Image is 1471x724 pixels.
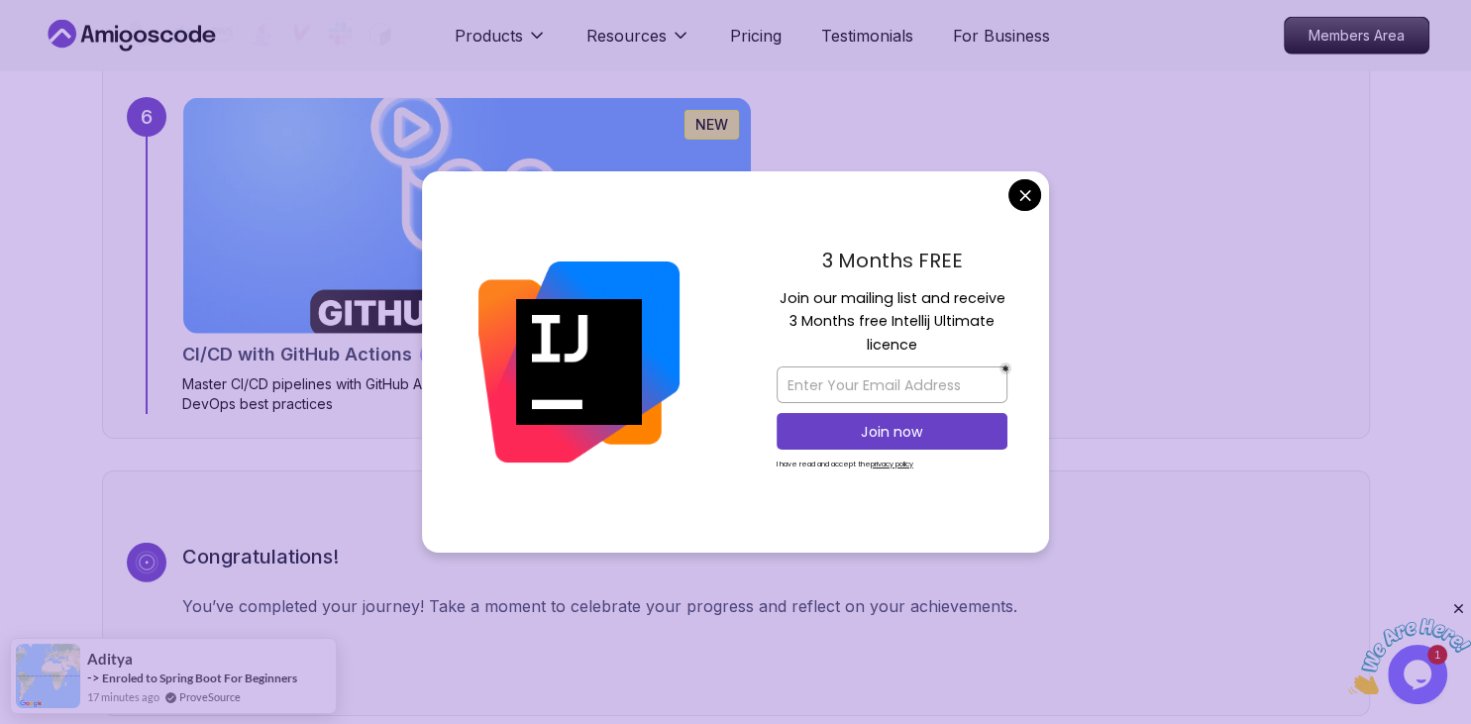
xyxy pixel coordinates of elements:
a: Pricing [730,24,782,48]
a: CI/CD with GitHub Actions card2.63hNEWCI/CD with GitHub ActionsProMaster CI/CD pipelines with Git... [182,97,752,414]
button: Products [455,24,547,63]
a: Members Area [1284,17,1429,54]
h3: Congratulations! [182,543,1345,570]
p: You’ve completed your journey! Take a moment to celebrate your progress and reflect on your achie... [182,594,1345,618]
a: Enroled to Spring Boot For Beginners [102,671,297,685]
a: Testimonials [821,24,913,48]
span: -> [87,670,100,685]
h2: CI/CD with GitHub Actions [182,341,412,368]
p: Resources [586,24,667,48]
a: ProveSource [179,688,241,705]
span: Aditya [87,651,133,668]
img: provesource social proof notification image [16,644,80,708]
p: Members Area [1285,18,1428,53]
img: CI/CD with GitHub Actions card [183,98,751,334]
a: For Business [953,24,1050,48]
p: Master CI/CD pipelines with GitHub Actions, automate deployments, and implement DevOps best pract... [182,374,752,414]
div: 6 [127,97,166,137]
button: Resources [586,24,690,63]
p: NEW [695,115,728,135]
p: Products [455,24,523,48]
iframe: chat widget [1348,600,1471,694]
span: 17 minutes ago [87,688,159,705]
